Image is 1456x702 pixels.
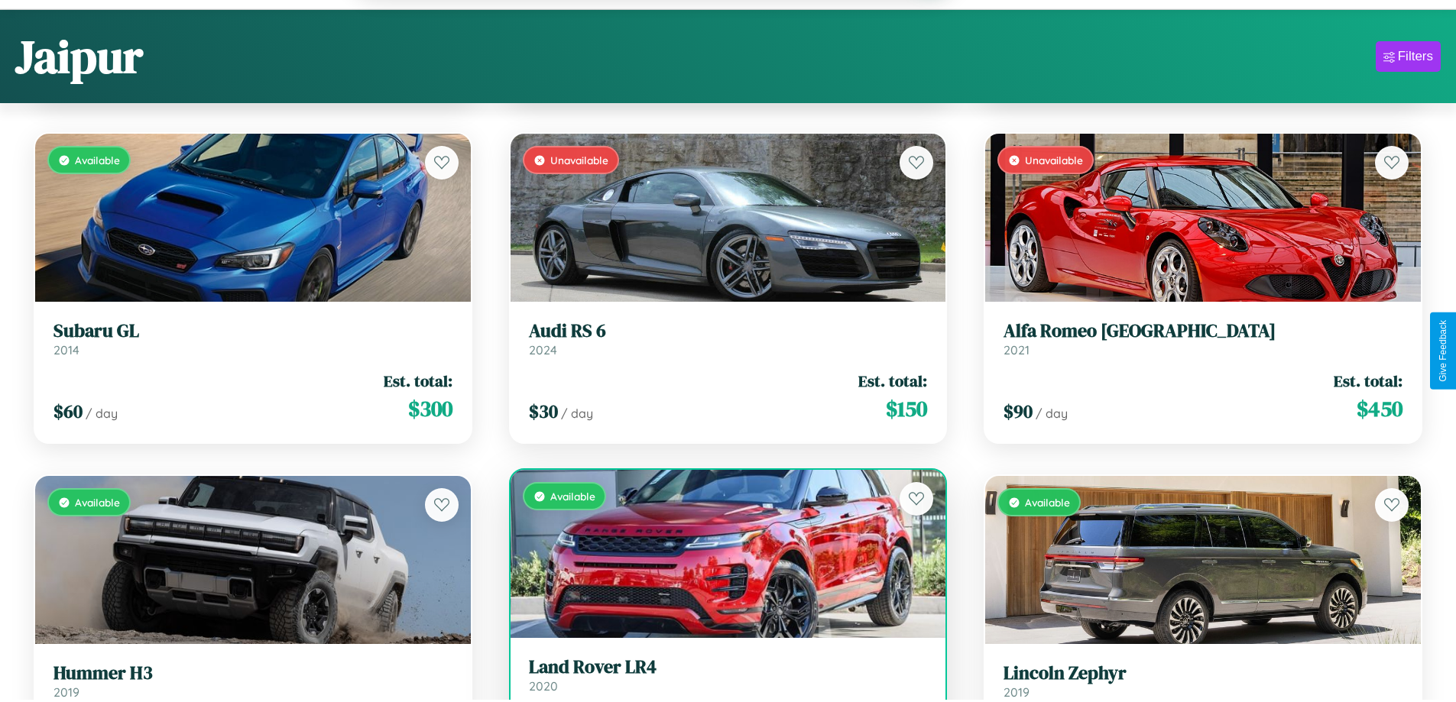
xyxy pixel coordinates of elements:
h3: Subaru GL [54,320,452,342]
span: $ 60 [54,399,83,424]
span: Est. total: [1334,370,1402,392]
span: 2019 [1004,684,1030,700]
span: / day [1036,406,1068,421]
a: Lincoln Zephyr2019 [1004,662,1402,700]
span: Available [550,490,595,503]
h3: Alfa Romeo [GEOGRAPHIC_DATA] [1004,320,1402,342]
h1: Jaipur [15,25,143,88]
span: Est. total: [858,370,927,392]
span: $ 30 [529,399,558,424]
span: / day [86,406,118,421]
span: 2024 [529,342,557,357]
div: Filters [1398,49,1433,64]
span: $ 90 [1004,399,1033,424]
span: Unavailable [550,154,608,167]
h3: Audi RS 6 [529,320,928,342]
span: / day [561,406,593,421]
h3: Hummer H3 [54,662,452,684]
a: Hummer H32019 [54,662,452,700]
span: $ 450 [1357,393,1402,424]
h3: Land Rover LR4 [529,656,928,678]
span: Available [75,154,120,167]
a: Land Rover LR42020 [529,656,928,694]
span: 2019 [54,684,79,700]
div: Give Feedback [1438,320,1448,382]
a: Audi RS 62024 [529,320,928,357]
a: Subaru GL2014 [54,320,452,357]
span: Unavailable [1025,154,1083,167]
h3: Lincoln Zephyr [1004,662,1402,684]
span: Available [75,496,120,509]
span: Available [1025,496,1070,509]
span: 2021 [1004,342,1030,357]
span: $ 150 [886,393,927,424]
span: 2014 [54,342,79,357]
span: Est. total: [384,370,452,392]
button: Filters [1376,41,1441,72]
span: 2020 [529,678,558,694]
a: Alfa Romeo [GEOGRAPHIC_DATA]2021 [1004,320,1402,357]
span: $ 300 [408,393,452,424]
